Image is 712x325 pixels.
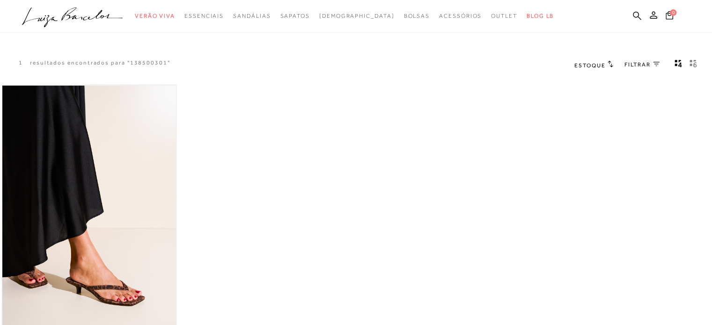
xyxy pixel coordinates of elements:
[280,7,309,25] a: categoryNavScreenReaderText
[670,9,676,16] span: 0
[184,7,224,25] a: categoryNavScreenReaderText
[439,13,482,19] span: Acessórios
[19,59,23,67] p: 1
[527,13,554,19] span: BLOG LB
[184,13,224,19] span: Essenciais
[491,7,517,25] a: categoryNavScreenReaderText
[135,7,175,25] a: categoryNavScreenReaderText
[280,13,309,19] span: Sapatos
[672,59,685,71] button: Mostrar 4 produtos por linha
[439,7,482,25] a: categoryNavScreenReaderText
[491,13,517,19] span: Outlet
[624,61,651,69] span: FILTRAR
[233,7,271,25] a: categoryNavScreenReaderText
[687,59,700,71] button: gridText6Desc
[319,13,395,19] span: [DEMOGRAPHIC_DATA]
[319,7,395,25] a: noSubCategoriesText
[135,13,175,19] span: Verão Viva
[404,7,430,25] a: categoryNavScreenReaderText
[233,13,271,19] span: Sandálias
[663,10,676,23] button: 0
[574,62,605,69] span: Estoque
[30,59,170,67] : resultados encontrados para "138500301"
[527,7,554,25] a: BLOG LB
[404,13,430,19] span: Bolsas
